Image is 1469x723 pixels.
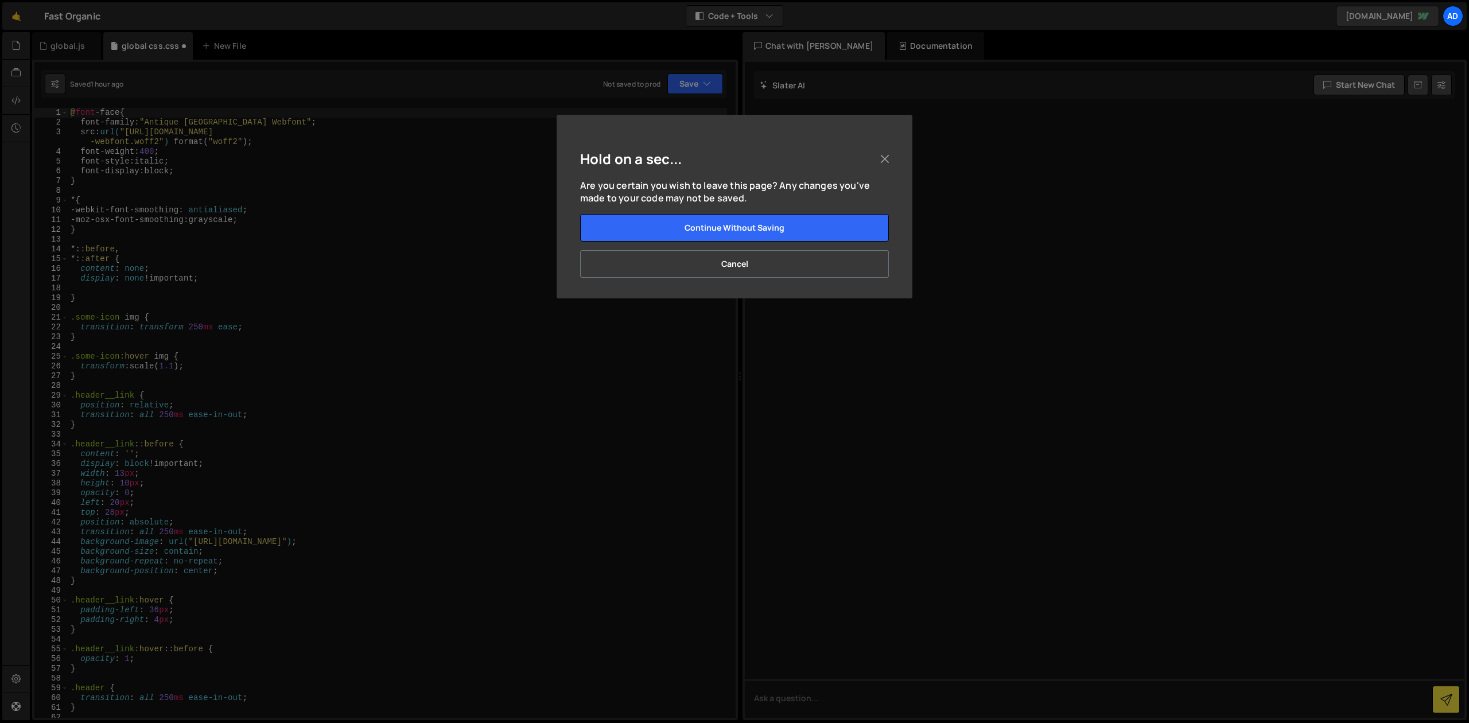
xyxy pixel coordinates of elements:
p: Are you certain you wish to leave this page? Any changes you've made to your code may not be saved. [580,179,889,205]
button: Cancel [580,250,889,278]
button: Close [876,150,893,168]
a: ad [1443,6,1463,26]
button: Continue without saving [580,214,889,242]
h5: Hold on a sec... [580,150,682,168]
